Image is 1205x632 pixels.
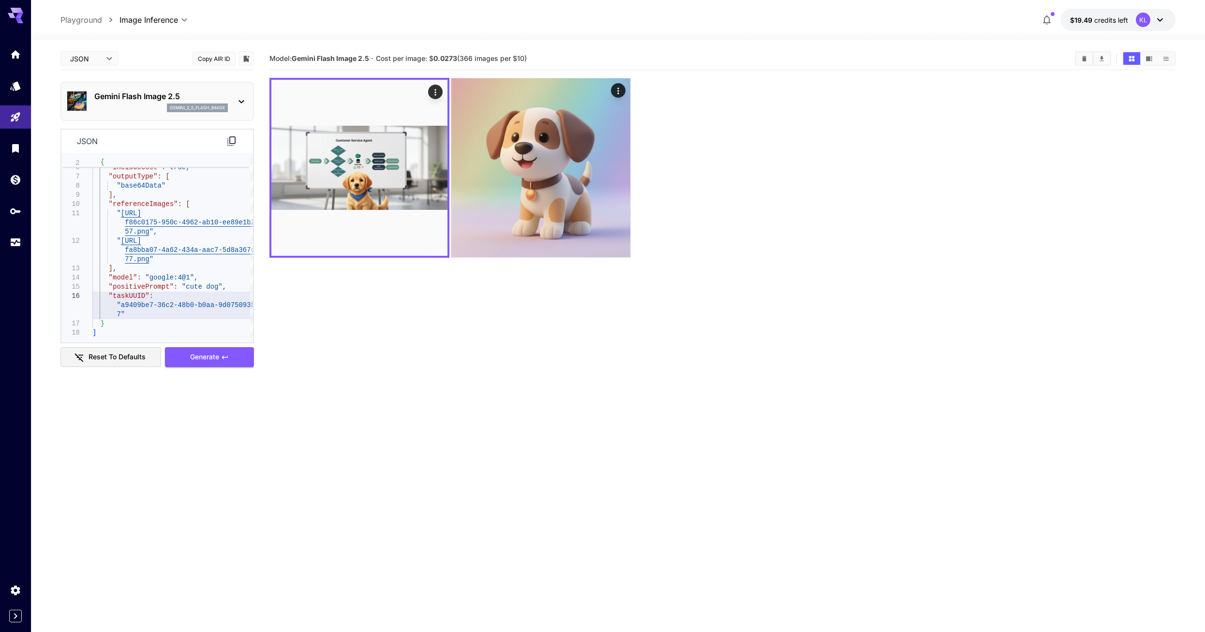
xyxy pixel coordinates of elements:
[117,310,125,318] span: 7"
[1093,52,1110,65] button: Download All
[223,283,226,291] span: ,
[10,236,21,249] div: Usage
[433,54,457,62] b: 0.0273
[1075,51,1111,66] div: Clear ImagesDownload All
[60,14,119,26] nav: breadcrumb
[145,274,194,281] span: "google:4@1"
[193,52,236,66] button: Copy AIR ID
[269,54,369,62] span: Model:
[137,274,141,281] span: :
[1070,16,1094,24] span: $19.49
[61,264,80,273] div: 13
[169,163,186,171] span: true
[70,54,100,64] span: JSON
[1123,52,1140,65] button: Show images in grid view
[186,200,190,208] span: [
[149,255,153,263] span: "
[100,158,104,166] span: {
[117,182,165,190] span: "base64Data"
[125,228,149,235] span: 57.png
[428,85,443,99] div: Actions
[371,53,373,64] p: ·
[117,209,120,217] span: "
[108,173,157,180] span: "outputType"
[125,246,263,254] span: fa8bba07-4a62-434a-aac7-5d8a367d96
[61,191,80,200] div: 9
[113,265,117,272] span: ,
[10,174,21,186] div: Wallet
[1141,52,1158,65] button: Show images in video view
[61,159,80,168] span: 2
[113,191,117,199] span: ,
[61,273,80,282] div: 14
[61,292,80,301] div: 16
[61,181,80,191] div: 8
[108,274,137,281] span: "model"
[292,54,369,62] b: Gemini Flash Image 2.5
[190,351,219,363] span: Generate
[1070,15,1128,25] div: $19.4868
[119,14,178,26] span: Image Inference
[94,90,228,102] p: Gemini Flash Image 2.5
[149,292,153,300] span: :
[1076,52,1093,65] button: Clear Images
[108,200,178,208] span: "referenceImages"
[92,329,96,337] span: ]
[61,209,80,218] div: 11
[10,111,21,123] div: Playground
[67,87,247,116] div: Gemini Flash Image 2.5gemini_2_5_flash_image
[10,205,21,217] div: API Keys
[157,173,161,180] span: :
[108,191,112,199] span: ]
[178,200,181,208] span: :
[1060,9,1175,31] button: $19.4868KL
[61,236,80,246] div: 12
[165,173,169,180] span: [
[165,347,254,367] button: Generate
[153,228,157,235] span: ,
[10,142,21,154] div: Library
[1136,13,1150,27] div: KL
[376,54,527,62] span: Cost per image: $ (366 images per $10)
[108,292,149,300] span: "taskUUID"
[125,219,263,226] span: f86c0175-950c-4962-ab10-ee89e1b20a
[10,80,21,92] div: Models
[61,319,80,328] div: 17
[242,53,251,64] button: Add to library
[10,48,21,60] div: Home
[108,283,173,291] span: "positivePrompt"
[174,283,178,291] span: :
[451,78,630,257] img: 8CzTuRMxwx9OsAAAAASUVORK5CYII=
[117,237,120,245] span: "
[1094,16,1128,24] span: credits left
[61,200,80,209] div: 10
[121,209,141,217] span: [URL]
[61,172,80,181] div: 7
[61,328,80,338] div: 18
[271,80,447,256] img: 0AAAAAElFTkSuQmCC
[1122,51,1175,66] div: Show images in grid viewShow images in video viewShow images in list view
[60,14,102,26] a: Playground
[1158,52,1175,65] button: Show images in list view
[117,301,263,309] span: "a9409be7-36c2-48b0-b0aa-9d075093b33
[9,610,22,622] button: Expand sidebar
[100,320,104,327] span: }
[186,163,190,171] span: ,
[125,255,149,263] span: 77.png
[162,163,165,171] span: :
[611,83,625,98] div: Actions
[194,274,198,281] span: ,
[61,163,80,172] div: 6
[61,282,80,292] div: 15
[121,237,141,245] span: [URL]
[77,135,98,147] p: json
[182,283,223,291] span: "cute dog"
[108,163,161,171] span: "includeCost"
[149,228,153,235] span: "
[170,104,225,111] p: gemini_2_5_flash_image
[10,584,21,596] div: Settings
[60,347,161,367] button: Reset to defaults
[108,265,112,272] span: ]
